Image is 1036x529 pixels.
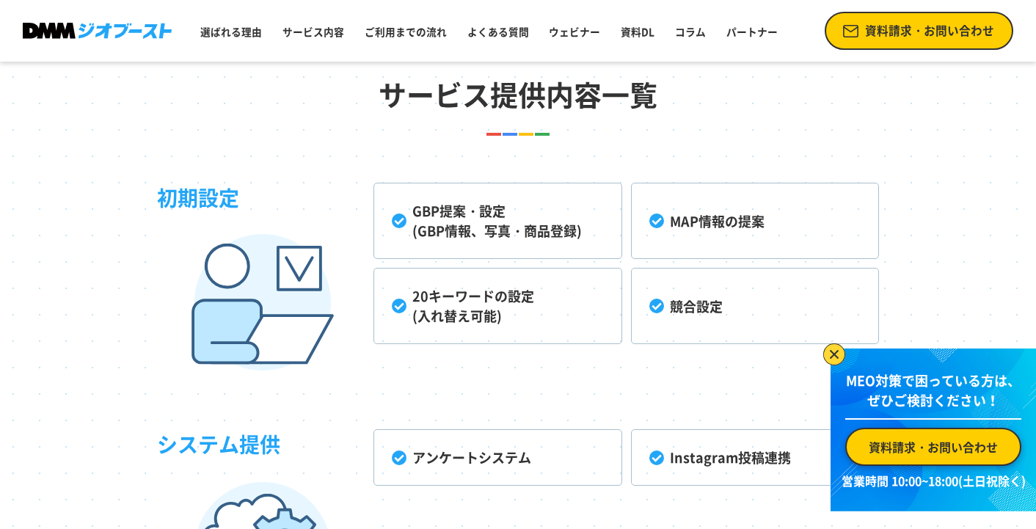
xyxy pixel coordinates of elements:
a: ご利用までの流れ [359,18,453,45]
a: 選ばれる理由 [194,18,268,45]
img: バナーを閉じる [823,343,845,365]
span: 資料請求・お問い合わせ [865,22,994,40]
a: よくある質問 [462,18,535,45]
li: GBP提案・設定 (GBP情報、写真・商品登録) [373,183,621,259]
li: Instagram投稿連携 [631,429,879,486]
a: 資料DL [615,18,660,45]
span: 資料請求・お問い合わせ [869,438,998,456]
a: ウェビナー [543,18,606,45]
a: コラム [669,18,712,45]
img: DMMジオブースト [23,23,172,39]
li: アンケートシステム [373,429,621,486]
li: 20キーワードの設定 (入れ替え可能) [373,268,621,344]
p: MEO対策で困っている方は、 ぜひご検討ください！ [845,371,1021,420]
a: 資料請求・お問い合わせ [845,428,1021,466]
a: パートナー [721,18,784,45]
li: MAP情報の提案 [631,183,879,259]
p: 営業時間 10:00~18:00(土日祝除く) [839,472,1027,489]
a: サービス内容 [277,18,350,45]
h3: 初期設定 [157,183,373,359]
a: 資料請求・お問い合わせ [825,12,1013,50]
li: 競合設定 [631,268,879,344]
